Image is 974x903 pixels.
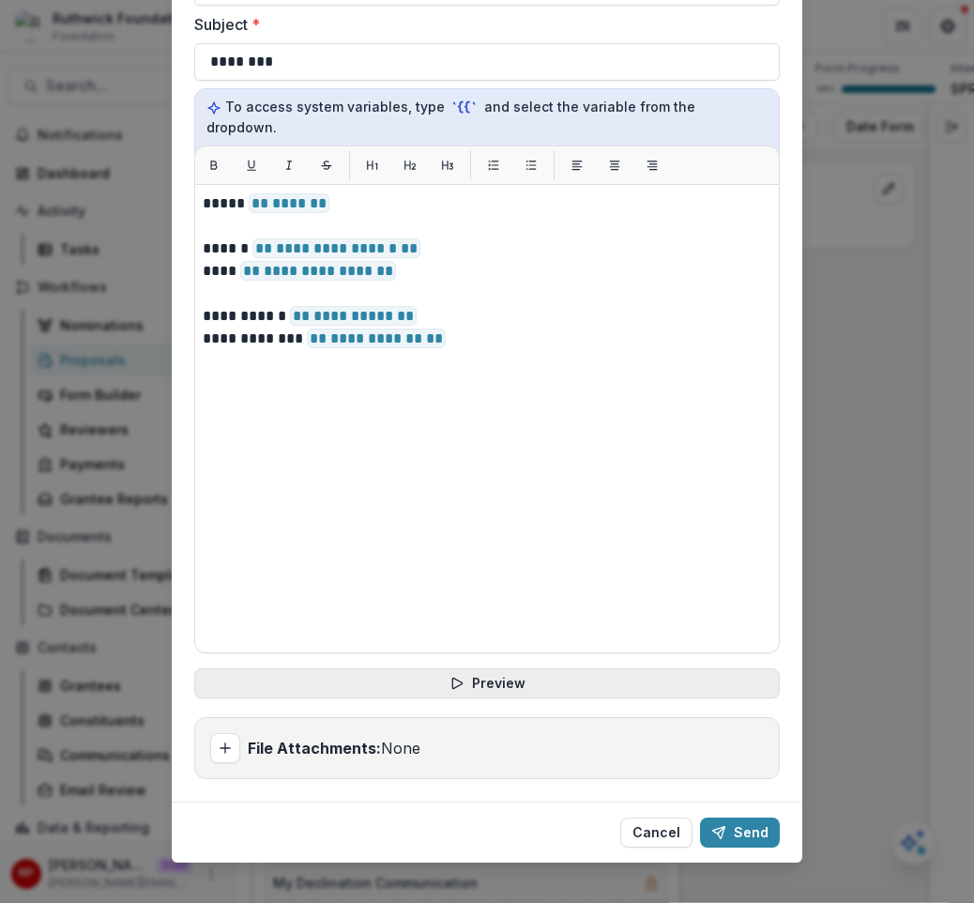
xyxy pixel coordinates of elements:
[620,818,692,848] button: Cancel
[274,150,304,180] button: Italic
[479,150,509,180] button: List
[194,13,769,36] label: Subject
[312,150,342,180] button: Strikethrough
[358,150,388,180] button: H1
[206,97,768,137] p: To access system variables, type and select the variable from the dropdown.
[449,98,480,117] code: `{{`
[210,733,240,763] button: Add attachment
[199,150,229,180] button: Bold
[248,737,420,759] p: None
[516,150,546,180] button: List
[600,150,630,180] button: Align center
[700,818,780,848] button: Send
[248,739,381,758] strong: File Attachments:
[236,150,266,180] button: Underline
[433,150,463,180] button: H3
[562,150,592,180] button: Align left
[637,150,667,180] button: Align right
[194,668,780,698] button: Preview
[395,150,425,180] button: H2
